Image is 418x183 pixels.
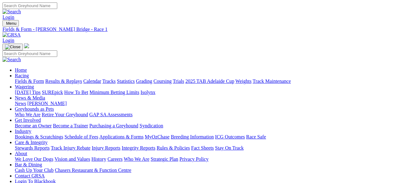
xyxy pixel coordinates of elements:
[215,134,245,139] a: ICG Outcomes
[89,90,139,95] a: Minimum Betting Limits
[15,134,63,139] a: Bookings & Scratchings
[15,140,48,145] a: Care & Integrity
[15,117,41,123] a: Get Involved
[2,9,21,15] img: Search
[122,145,155,151] a: Integrity Reports
[117,79,135,84] a: Statistics
[140,123,163,128] a: Syndication
[15,101,416,106] div: News & Media
[191,145,214,151] a: Fact Sheets
[2,20,19,27] button: Toggle navigation
[5,45,20,49] img: Close
[15,156,416,162] div: About
[15,67,27,73] a: Home
[89,112,133,117] a: GAP SA Assessments
[15,129,31,134] a: Industry
[215,145,243,151] a: Stay On Track
[15,79,416,84] div: Racing
[136,79,152,84] a: Grading
[15,84,34,89] a: Wagering
[15,145,416,151] div: Care & Integrity
[15,112,416,117] div: Greyhounds as Pets
[15,112,41,117] a: Who We Are
[2,2,57,9] input: Search
[2,44,23,50] button: Toggle navigation
[42,90,63,95] a: SUREpick
[89,123,138,128] a: Purchasing a Greyhound
[91,156,106,162] a: History
[151,156,178,162] a: Strategic Plan
[185,79,234,84] a: 2025 TAB Adelaide Cup
[2,27,416,32] a: Fields & Form - [PERSON_NAME] Bridge - Race 1
[99,134,144,139] a: Applications & Forms
[15,168,416,173] div: Bar & Dining
[15,134,416,140] div: Industry
[145,134,170,139] a: MyOzChase
[153,79,172,84] a: Coursing
[124,156,149,162] a: Who We Are
[2,15,14,20] a: Login
[2,38,14,43] a: Login
[6,21,16,26] span: Menu
[24,43,29,48] img: logo-grsa-white.png
[15,173,45,178] a: Contact GRSA
[2,50,57,57] input: Search
[92,145,120,151] a: Injury Reports
[15,168,54,173] a: Cash Up Your Club
[15,95,45,100] a: News & Media
[253,79,291,84] a: Track Maintenance
[15,79,44,84] a: Fields & Form
[107,156,123,162] a: Careers
[64,134,98,139] a: Schedule of Fees
[55,168,131,173] a: Chasers Restaurant & Function Centre
[15,123,52,128] a: Become an Owner
[173,79,184,84] a: Trials
[15,101,26,106] a: News
[42,112,88,117] a: Retire Your Greyhound
[15,156,53,162] a: We Love Our Dogs
[15,106,54,112] a: Greyhounds as Pets
[179,156,209,162] a: Privacy Policy
[171,134,214,139] a: Breeding Information
[27,101,67,106] a: [PERSON_NAME]
[83,79,101,84] a: Calendar
[15,90,41,95] a: [DATE] Tips
[15,162,42,167] a: Bar & Dining
[246,134,266,139] a: Race Safe
[2,57,21,62] img: Search
[45,79,82,84] a: Results & Replays
[15,151,27,156] a: About
[235,79,252,84] a: Weights
[51,145,90,151] a: Track Injury Rebate
[15,123,416,129] div: Get Involved
[64,90,88,95] a: How To Bet
[54,156,90,162] a: Vision and Values
[15,145,50,151] a: Stewards Reports
[157,145,190,151] a: Rules & Policies
[15,90,416,95] div: Wagering
[102,79,116,84] a: Tracks
[15,73,29,78] a: Racing
[53,123,88,128] a: Become a Trainer
[2,32,21,38] img: GRSA
[140,90,155,95] a: Isolynx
